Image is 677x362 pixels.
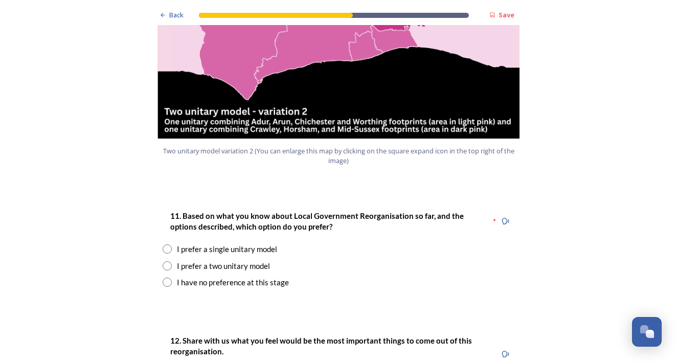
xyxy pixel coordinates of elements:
[499,10,514,19] strong: Save
[177,277,289,288] div: I have no preference at this stage
[177,260,270,272] div: I prefer a two unitary model
[632,317,662,347] button: Open Chat
[170,336,473,356] strong: 12. Share with us what you feel would be the most important things to come out of this reorganisa...
[162,146,515,166] span: Two unitary model variation 2 (You can enlarge this map by clicking on the square expand icon in ...
[177,243,277,255] div: I prefer a single unitary model
[170,211,465,231] strong: 11. Based on what you know about Local Government Reorganisation so far, and the options describe...
[169,10,184,20] span: Back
